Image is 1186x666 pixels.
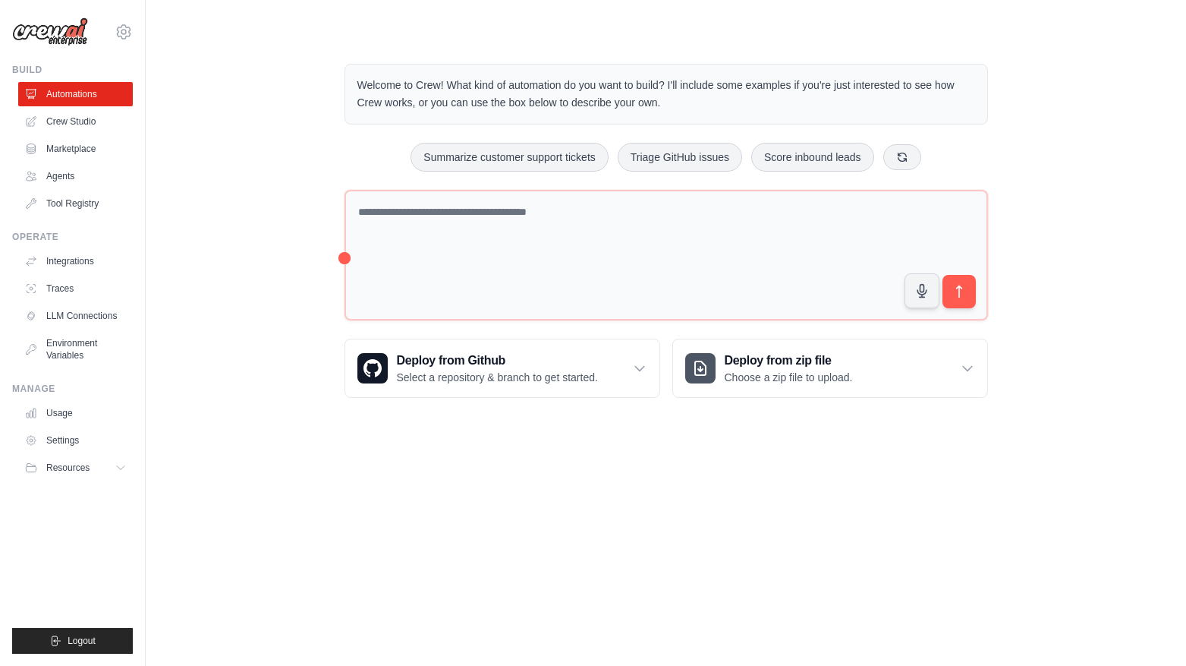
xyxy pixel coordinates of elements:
[12,383,133,395] div: Manage
[725,352,853,370] h3: Deploy from zip file
[18,304,133,328] a: LLM Connections
[18,276,133,301] a: Traces
[18,428,133,453] a: Settings
[18,82,133,106] a: Automations
[18,249,133,273] a: Integrations
[18,401,133,425] a: Usage
[618,143,742,172] button: Triage GitHub issues
[18,164,133,188] a: Agents
[12,64,133,76] div: Build
[12,628,133,654] button: Logout
[397,352,598,370] h3: Deploy from Github
[68,635,96,647] span: Logout
[357,77,975,112] p: Welcome to Crew! What kind of automation do you want to build? I'll include some examples if you'...
[18,109,133,134] a: Crew Studio
[18,456,133,480] button: Resources
[18,191,133,216] a: Tool Registry
[751,143,874,172] button: Score inbound leads
[725,370,853,385] p: Choose a zip file to upload.
[12,231,133,243] div: Operate
[18,137,133,161] a: Marketplace
[12,17,88,46] img: Logo
[397,370,598,385] p: Select a repository & branch to get started.
[46,462,90,474] span: Resources
[18,331,133,368] a: Environment Variables
[411,143,608,172] button: Summarize customer support tickets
